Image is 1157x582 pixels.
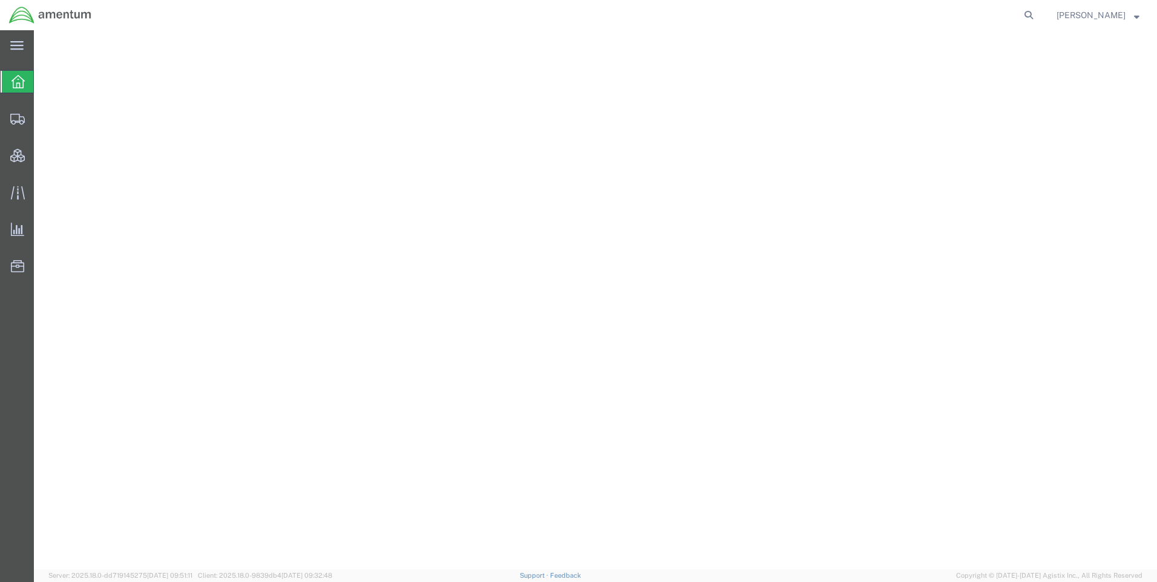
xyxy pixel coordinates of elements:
[147,572,192,579] span: [DATE] 09:51:11
[281,572,332,579] span: [DATE] 09:32:48
[48,572,192,579] span: Server: 2025.18.0-dd719145275
[34,30,1157,569] iframe: FS Legacy Container
[198,572,332,579] span: Client: 2025.18.0-9839db4
[550,572,581,579] a: Feedback
[1057,8,1126,22] span: Ray Cheatteam
[8,6,92,24] img: logo
[1056,8,1140,22] button: [PERSON_NAME]
[956,571,1142,581] span: Copyright © [DATE]-[DATE] Agistix Inc., All Rights Reserved
[520,572,550,579] a: Support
